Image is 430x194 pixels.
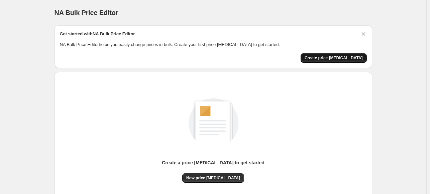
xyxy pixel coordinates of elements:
[360,31,367,37] button: Dismiss card
[182,173,244,183] button: New price [MEDICAL_DATA]
[186,175,240,181] span: New price [MEDICAL_DATA]
[55,9,118,16] span: NA Bulk Price Editor
[162,159,264,166] p: Create a price [MEDICAL_DATA] to get started
[60,31,135,37] h2: Get started with NA Bulk Price Editor
[305,55,363,61] span: Create price [MEDICAL_DATA]
[301,53,367,63] button: Create price change job
[60,41,367,48] p: NA Bulk Price Editor helps you easily change prices in bulk. Create your first price [MEDICAL_DAT...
